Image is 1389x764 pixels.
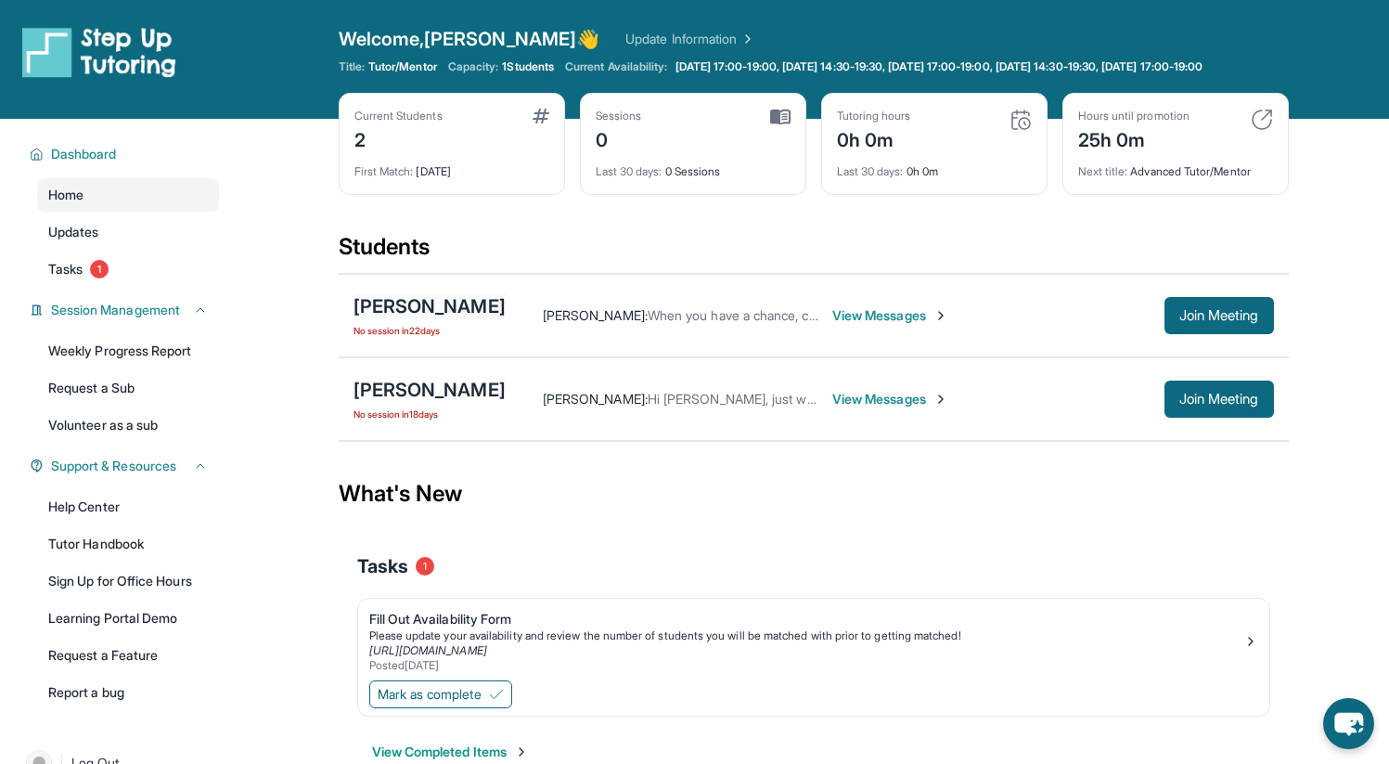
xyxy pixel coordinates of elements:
[354,323,506,338] span: No session in 22 days
[354,153,549,179] div: [DATE]
[832,390,948,408] span: View Messages
[1164,381,1274,418] button: Join Meeting
[675,59,1203,74] span: [DATE] 17:00-19:00, [DATE] 14:30-19:30, [DATE] 17:00-19:00, [DATE] 14:30-19:30, [DATE] 17:00-19:00
[48,186,84,204] span: Home
[489,687,504,702] img: Mark as complete
[596,153,791,179] div: 0 Sessions
[354,164,414,178] span: First Match :
[339,59,365,74] span: Title:
[933,392,948,407] img: Chevron-Right
[354,293,506,319] div: [PERSON_NAME]
[37,676,219,709] a: Report a bug
[37,639,219,672] a: Request a Feature
[596,164,662,178] span: Last 30 days :
[44,301,208,319] button: Session Management
[339,26,600,52] span: Welcome, [PERSON_NAME] 👋
[368,59,437,74] span: Tutor/Mentor
[1078,109,1190,123] div: Hours until promotion
[44,457,208,475] button: Support & Resources
[51,145,117,163] span: Dashboard
[596,109,642,123] div: Sessions
[37,253,219,286] a: Tasks1
[1078,164,1128,178] span: Next title :
[672,59,1207,74] a: [DATE] 17:00-19:00, [DATE] 14:30-19:30, [DATE] 17:00-19:00, [DATE] 14:30-19:30, [DATE] 17:00-19:00
[533,109,549,123] img: card
[832,306,948,325] span: View Messages
[1251,109,1273,131] img: card
[354,123,443,153] div: 2
[502,59,554,74] span: 1 Students
[1179,310,1259,321] span: Join Meeting
[37,334,219,368] a: Weekly Progress Report
[90,260,109,278] span: 1
[837,123,911,153] div: 0h 0m
[37,527,219,561] a: Tutor Handbook
[358,599,1269,677] a: Fill Out Availability FormPlease update your availability and review the number of students you w...
[648,307,1059,323] span: When you have a chance, could you send me the link for the tutoring?
[378,685,482,704] span: Mark as complete
[837,109,911,123] div: Tutoring hours
[1078,123,1190,153] div: 25h 0m
[354,377,506,403] div: [PERSON_NAME]
[339,453,1289,535] div: What's New
[770,109,791,125] img: card
[837,153,1032,179] div: 0h 0m
[737,30,755,48] img: Chevron Right
[1010,109,1032,131] img: card
[357,553,408,579] span: Tasks
[369,628,1243,643] div: Please update your availability and review the number of students you will be matched with prior ...
[416,557,434,576] span: 1
[543,307,648,323] span: [PERSON_NAME] :
[37,602,219,635] a: Learning Portal Demo
[448,59,499,74] span: Capacity:
[51,457,176,475] span: Support & Resources
[369,658,1243,673] div: Posted [DATE]
[1078,153,1273,179] div: Advanced Tutor/Mentor
[37,490,219,524] a: Help Center
[933,308,948,323] img: Chevron-Right
[37,215,219,249] a: Updates
[625,30,755,48] a: Update Information
[37,408,219,442] a: Volunteer as a sub
[596,123,642,153] div: 0
[48,223,99,241] span: Updates
[37,371,219,405] a: Request a Sub
[37,178,219,212] a: Home
[37,564,219,598] a: Sign Up for Office Hours
[44,145,208,163] button: Dashboard
[51,301,180,319] span: Session Management
[837,164,904,178] span: Last 30 days :
[1323,698,1374,749] button: chat-button
[1164,297,1274,334] button: Join Meeting
[1179,394,1259,405] span: Join Meeting
[372,743,529,761] button: View Completed Items
[354,109,443,123] div: Current Students
[339,232,1289,273] div: Students
[22,26,176,78] img: logo
[565,59,667,74] span: Current Availability:
[369,610,1243,628] div: Fill Out Availability Form
[354,407,506,421] span: No session in 18 days
[369,680,512,708] button: Mark as complete
[48,260,83,278] span: Tasks
[543,391,648,407] span: [PERSON_NAME] :
[369,643,487,657] a: [URL][DOMAIN_NAME]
